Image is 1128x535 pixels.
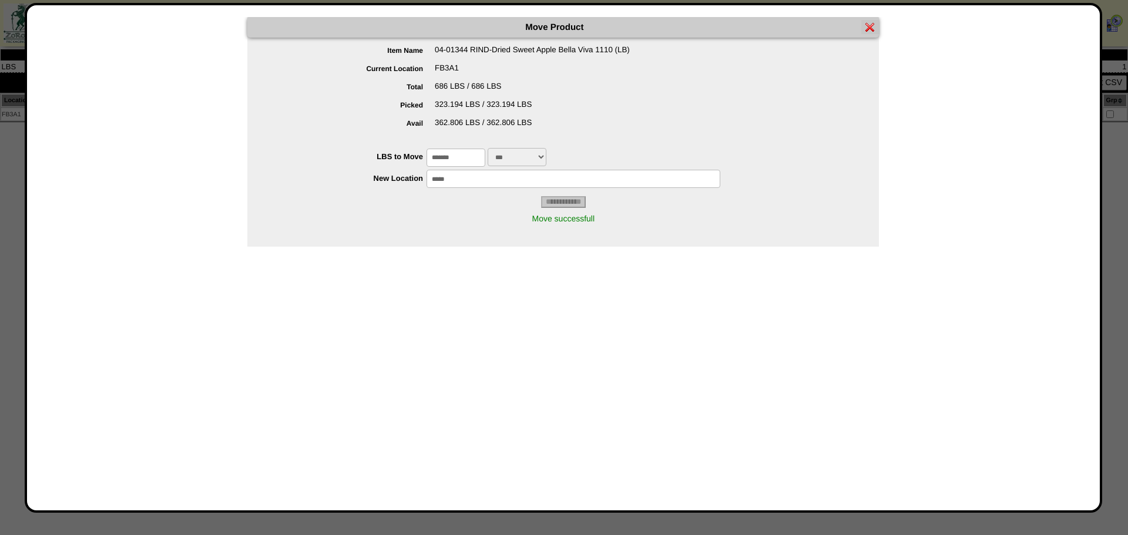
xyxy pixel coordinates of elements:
div: 686 LBS / 686 LBS [271,82,879,100]
div: Move successfull [247,208,879,229]
img: error.gif [865,22,875,32]
label: Item Name [271,46,435,55]
label: Total [271,83,435,91]
div: 04-01344 RIND-Dried Sweet Apple Bella Viva 1110 (LB) [271,45,879,63]
label: Picked [271,101,435,109]
div: FB3A1 [271,63,879,82]
div: 362.806 LBS / 362.806 LBS [271,118,879,136]
div: 323.194 LBS / 323.194 LBS [271,100,879,118]
label: Avail [271,119,435,127]
label: New Location [271,174,427,183]
label: Current Location [271,65,435,73]
div: Move Product [247,17,879,38]
label: LBS to Move [271,152,427,161]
